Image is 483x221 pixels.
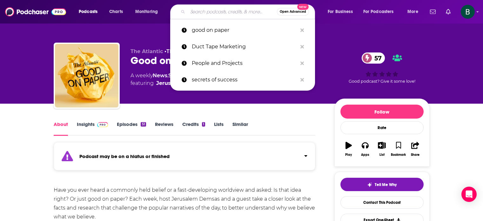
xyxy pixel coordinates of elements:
div: Play [345,153,352,157]
span: Tell Me Why [375,182,397,187]
a: Jerusalem Demsas [156,79,207,87]
div: Bookmark [391,153,406,157]
a: Reviews [155,121,173,136]
a: People and Projects [170,55,315,72]
span: 57 [368,52,385,64]
div: List [379,153,385,157]
span: Charts [109,7,123,16]
span: Podcasts [79,7,97,16]
a: Credits1 [182,121,205,136]
button: Apps [357,138,373,161]
a: About [54,121,68,136]
div: Rate [340,121,424,134]
a: Show notifications dropdown [443,6,453,17]
button: open menu [403,7,426,17]
img: Podchaser - Follow, Share and Rate Podcasts [5,6,66,18]
div: Open Intercom Messenger [461,187,477,202]
button: open menu [74,7,106,17]
div: Apps [361,153,369,157]
span: For Business [328,7,353,16]
span: featuring [131,79,258,87]
strong: Podcast may be on a hiatus or finished [79,153,170,159]
span: Good podcast? Give it some love! [349,79,415,84]
span: For Podcasters [363,7,394,16]
div: Search podcasts, credits, & more... [176,4,321,19]
button: tell me why sparkleTell Me Why [340,178,424,191]
a: Lists [214,121,224,136]
button: List [373,138,390,161]
a: Similar [232,121,248,136]
button: open menu [323,7,361,17]
span: • [164,48,198,54]
a: secrets of success [170,72,315,88]
span: The Atlantic [131,48,163,54]
span: Open Advanced [280,10,306,13]
p: Duct Tape Marketing [192,38,297,55]
div: 1 [202,122,205,127]
section: Click to expand status details [54,146,316,170]
span: New [297,4,309,10]
img: Podchaser Pro [97,122,108,127]
button: Bookmark [390,138,407,161]
button: Play [340,138,357,161]
a: Episodes51 [117,121,146,136]
a: Show notifications dropdown [427,6,438,17]
button: Follow [340,105,424,119]
p: secrets of success [192,72,297,88]
input: Search podcasts, credits, & more... [188,7,277,17]
a: Charts [105,7,127,17]
button: open menu [359,7,403,17]
button: Open AdvancedNew [277,8,309,16]
div: A weekly podcast [131,72,258,87]
a: 57 [362,52,385,64]
p: good on paper [192,22,297,38]
span: More [407,7,418,16]
a: InsightsPodchaser Pro [77,121,108,136]
p: People and Projects [192,55,297,72]
a: Science [168,73,189,79]
div: 51 [141,122,146,127]
img: User Profile [461,5,475,19]
button: Share [407,138,423,161]
button: Show profile menu [461,5,475,19]
span: , [167,73,168,79]
div: 57Good podcast? Give it some love! [334,48,430,88]
span: Logged in as betsy46033 [461,5,475,19]
img: tell me why sparkle [367,182,372,187]
a: Contact This Podcast [340,196,424,209]
div: Share [411,153,419,157]
a: good on paper [170,22,315,38]
a: Duct Tape Marketing [170,38,315,55]
a: News [153,73,167,79]
button: open menu [131,7,166,17]
img: Good on Paper [55,44,118,107]
span: Monitoring [135,7,158,16]
a: The Atlantic [166,48,198,54]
